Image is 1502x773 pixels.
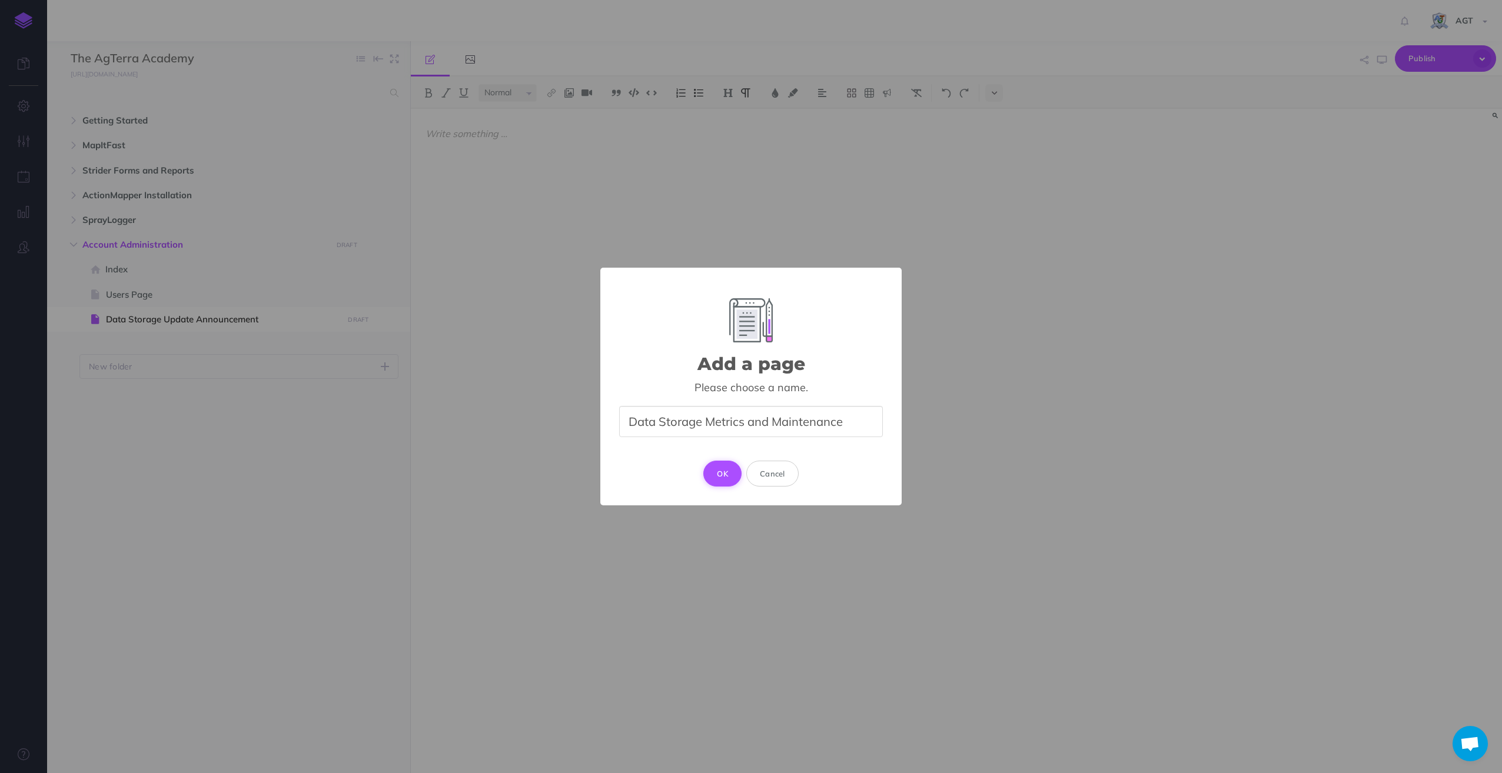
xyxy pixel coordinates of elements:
img: Add Element Image [729,298,773,342]
button: OK [703,461,742,487]
div: Open chat [1453,726,1488,761]
button: Cancel [746,461,799,487]
h2: Add a page [697,354,805,374]
div: Please choose a name. [619,381,883,394]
